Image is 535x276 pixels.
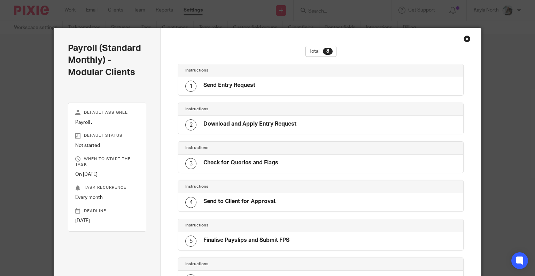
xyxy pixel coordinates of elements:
[68,42,147,78] h2: Payroll (Standard Monthly) - Modular Clients
[323,48,333,55] div: 8
[75,156,139,167] p: When to start the task
[185,197,196,208] div: 4
[185,106,321,112] h4: Instructions
[185,223,321,228] h4: Instructions
[185,68,321,73] h4: Instructions
[203,82,255,89] h4: Send Entry Request
[203,120,296,128] h4: Download and Apply Entry Request
[464,35,471,42] div: Close this dialog window
[75,142,139,149] p: Not started
[185,158,196,169] div: 3
[185,184,321,189] h4: Instructions
[185,236,196,247] div: 5
[75,119,139,126] p: Payroll .
[185,81,196,92] div: 1
[75,217,139,224] p: [DATE]
[185,261,321,267] h4: Instructions
[75,185,139,191] p: Task recurrence
[75,194,139,201] p: Every month
[305,46,336,57] div: Total
[75,133,139,139] p: Default status
[203,237,289,244] h4: Finalise Payslips and Submit FPS
[203,198,277,205] h4: Send to Client for Approval.
[203,159,278,166] h4: Check for Queries and Flags
[75,208,139,214] p: Deadline
[185,145,321,151] h4: Instructions
[75,110,139,115] p: Default assignee
[185,119,196,130] div: 2
[75,171,139,178] p: On [DATE]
